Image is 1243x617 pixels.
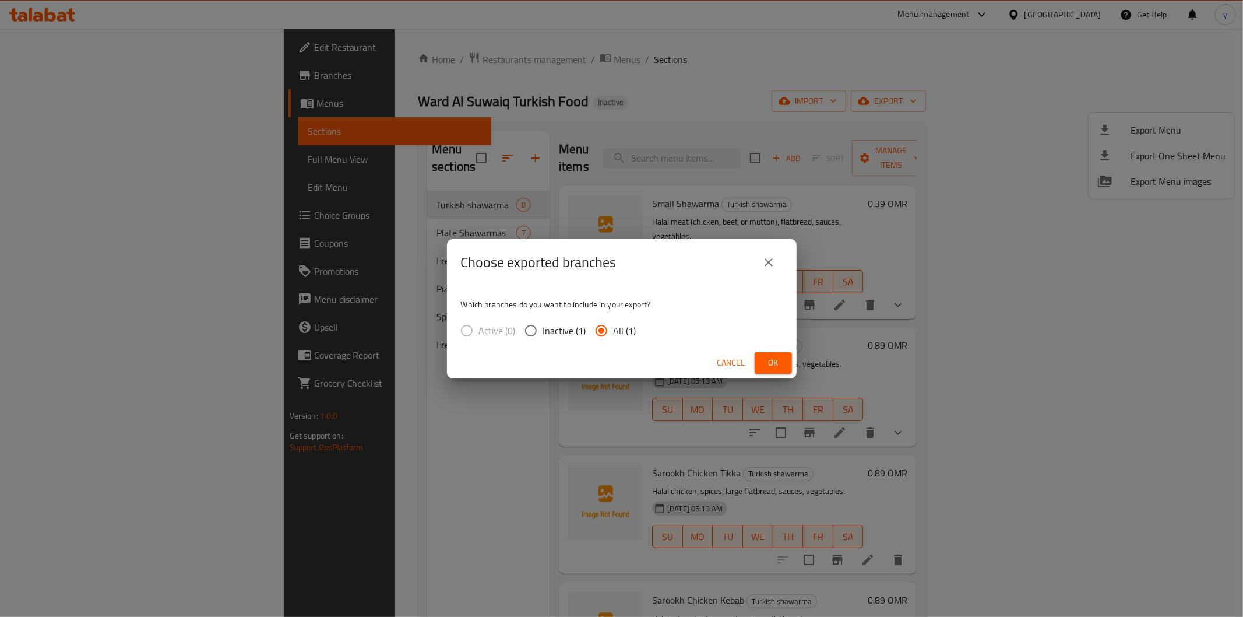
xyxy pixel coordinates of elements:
button: close [755,248,783,276]
span: Active (0) [479,324,516,338]
h2: Choose exported branches [461,253,617,272]
button: Cancel [713,352,750,374]
span: Cancel [717,356,745,370]
span: Inactive (1) [543,324,586,338]
p: Which branches do you want to include in your export? [461,299,783,310]
span: All (1) [614,324,636,338]
button: Ok [755,352,792,374]
span: Ok [764,356,783,370]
